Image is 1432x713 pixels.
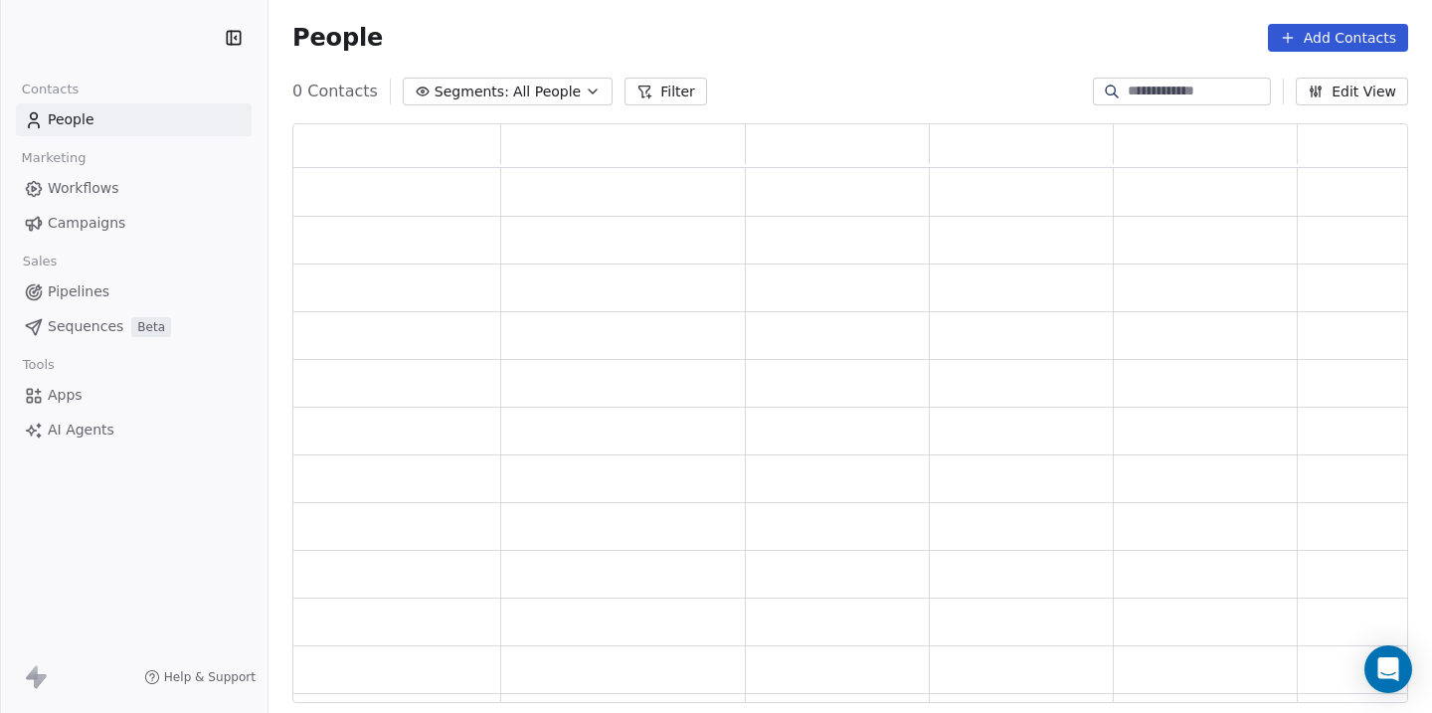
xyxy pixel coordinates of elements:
span: People [292,23,383,53]
span: AI Agents [48,420,114,441]
span: Segments: [435,82,509,102]
a: People [16,103,252,136]
span: Tools [14,350,63,380]
a: Apps [16,379,252,412]
div: Open Intercom Messenger [1364,645,1412,693]
span: 0 Contacts [292,80,378,103]
a: Pipelines [16,275,252,308]
span: People [48,109,94,130]
a: Help & Support [144,669,256,685]
a: Campaigns [16,207,252,240]
button: Filter [625,78,707,105]
span: Pipelines [48,281,109,302]
a: SequencesBeta [16,310,252,343]
span: Contacts [13,75,88,104]
span: Workflows [48,178,119,199]
span: All People [513,82,581,102]
span: Sales [14,247,66,276]
span: Campaigns [48,213,125,234]
span: Sequences [48,316,123,337]
a: AI Agents [16,414,252,446]
button: Edit View [1296,78,1408,105]
button: Add Contacts [1268,24,1408,52]
span: Help & Support [164,669,256,685]
span: Marketing [13,143,94,173]
a: Workflows [16,172,252,205]
span: Apps [48,385,83,406]
span: Beta [131,317,171,337]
